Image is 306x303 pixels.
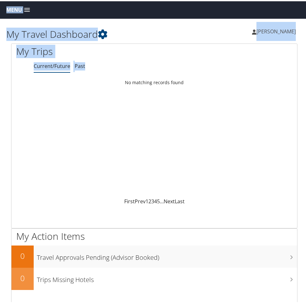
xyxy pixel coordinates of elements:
[34,61,70,68] a: Current/Future
[157,197,160,204] a: 5
[151,197,154,204] a: 3
[37,249,297,261] h3: Travel Approvals Pending (Advisor Booked)
[11,249,34,260] h2: 0
[252,21,302,40] a: [PERSON_NAME]
[11,272,34,282] h2: 0
[135,197,146,204] a: Prev
[160,197,164,204] span: …
[256,27,296,34] span: [PERSON_NAME]
[6,26,154,40] h1: My Travel Dashboard
[37,271,297,283] h3: Trips Missing Hotels
[154,197,157,204] a: 4
[11,266,297,289] a: 0Trips Missing Hotels
[175,197,185,204] a: Last
[11,76,297,87] td: No matching records found
[6,6,22,12] span: Menu
[75,61,85,68] a: Past
[11,228,297,242] h1: My Action Items
[164,197,175,204] a: Next
[11,244,297,266] a: 0Travel Approvals Pending (Advisor Booked)
[16,44,150,57] h1: My Trips
[146,197,148,204] a: 1
[3,3,33,14] a: Menu
[124,197,135,204] a: First
[148,197,151,204] a: 2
